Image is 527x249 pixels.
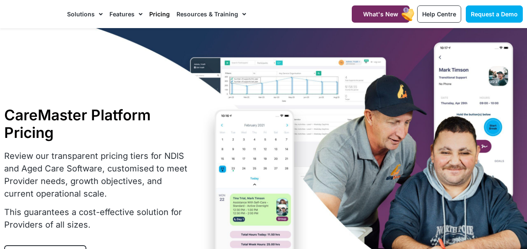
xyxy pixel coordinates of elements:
[466,5,523,23] a: Request a Demo
[4,106,188,141] h1: CareMaster Platform Pricing
[417,5,461,23] a: Help Centre
[352,5,410,23] a: What's New
[4,206,188,231] p: This guarantees a cost-effective solution for Providers of all sizes.
[363,10,398,18] span: What's New
[422,10,456,18] span: Help Centre
[471,10,518,18] span: Request a Demo
[4,8,59,20] img: CareMaster Logo
[4,150,188,200] p: Review our transparent pricing tiers for NDIS and Aged Care Software, customised to meet Provider...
